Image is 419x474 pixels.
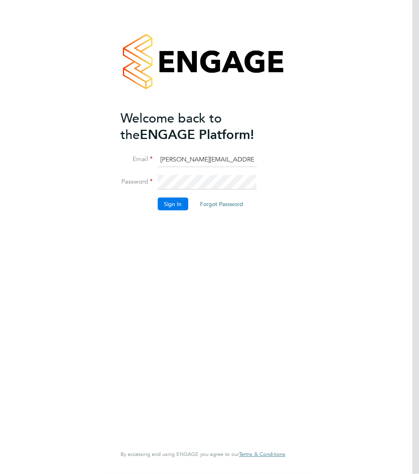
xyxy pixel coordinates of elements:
button: Sign In [157,198,188,210]
span: By accessing and using ENGAGE you agree to our [121,451,285,458]
span: Terms & Conditions [239,451,285,458]
button: Forgot Password [194,198,249,210]
label: Password [121,178,153,186]
input: Enter your work email... [157,153,257,167]
h2: ENGAGE Platform! [121,110,277,143]
span: Welcome back to the [121,110,222,143]
label: Email [121,155,153,163]
a: Terms & Conditions [239,452,285,458]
